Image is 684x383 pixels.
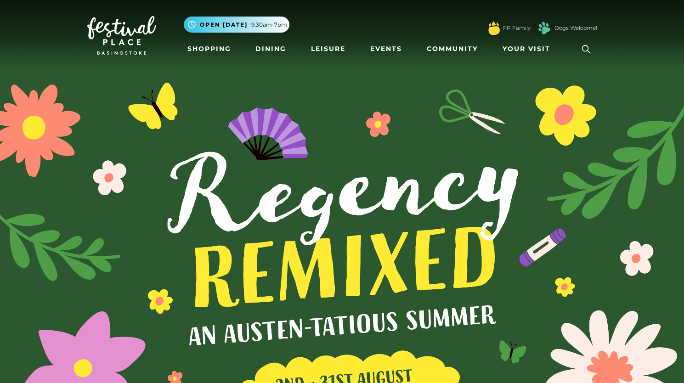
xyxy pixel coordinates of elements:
[184,17,289,33] button: Open [DATE] 9.30am-7pm
[307,40,349,57] a: Leisure
[184,40,235,57] a: Shopping
[87,16,156,55] img: Festival Place Logo
[251,21,287,29] span: 9.30am-7pm
[499,40,559,57] a: Your Visit
[252,40,290,57] a: Dining
[503,24,531,32] a: FP Family
[503,44,550,54] span: Your Visit
[423,40,481,57] a: Community
[200,21,248,29] span: Open [DATE]
[367,40,406,57] a: Events
[554,24,597,32] a: Dogs Welcome!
